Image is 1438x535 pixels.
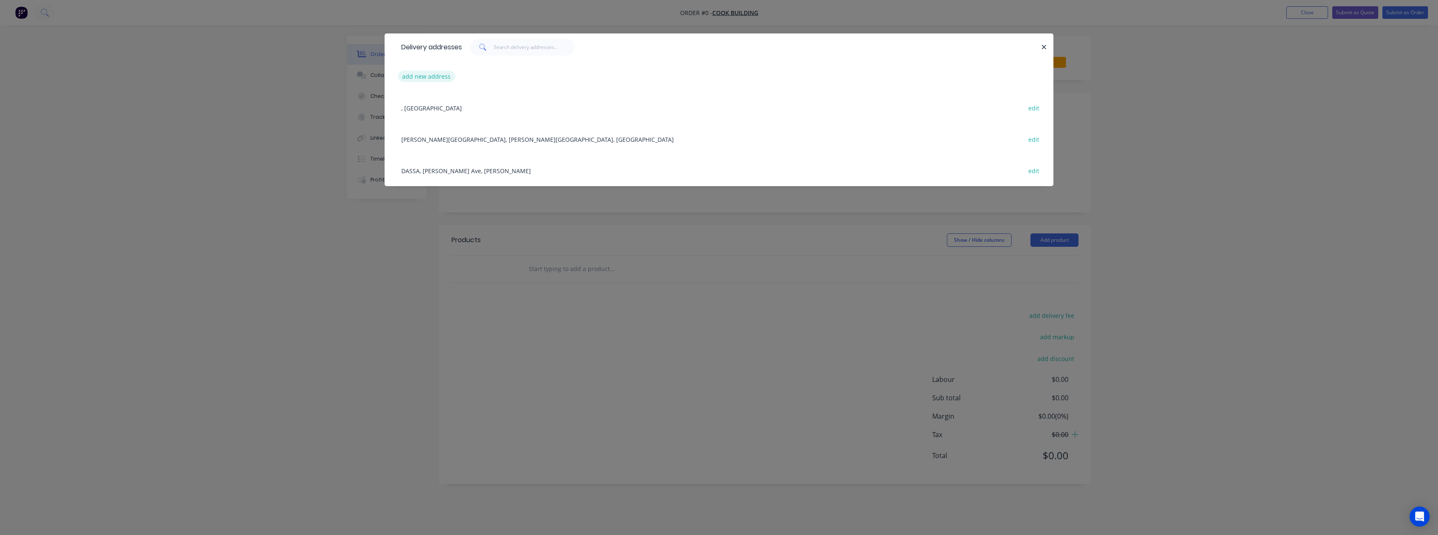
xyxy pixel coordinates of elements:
div: Open Intercom Messenger [1410,507,1430,527]
button: add new address [398,71,455,82]
div: , [GEOGRAPHIC_DATA] [397,92,1041,123]
button: edit [1024,165,1043,176]
button: edit [1024,102,1043,113]
button: edit [1024,133,1043,145]
div: DASSA, [PERSON_NAME] Ave, [PERSON_NAME] [397,155,1041,186]
div: [PERSON_NAME][GEOGRAPHIC_DATA], [PERSON_NAME][GEOGRAPHIC_DATA], [GEOGRAPHIC_DATA] [397,123,1041,155]
input: Search delivery addresses... [494,39,575,56]
div: Delivery addresses [397,34,462,61]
